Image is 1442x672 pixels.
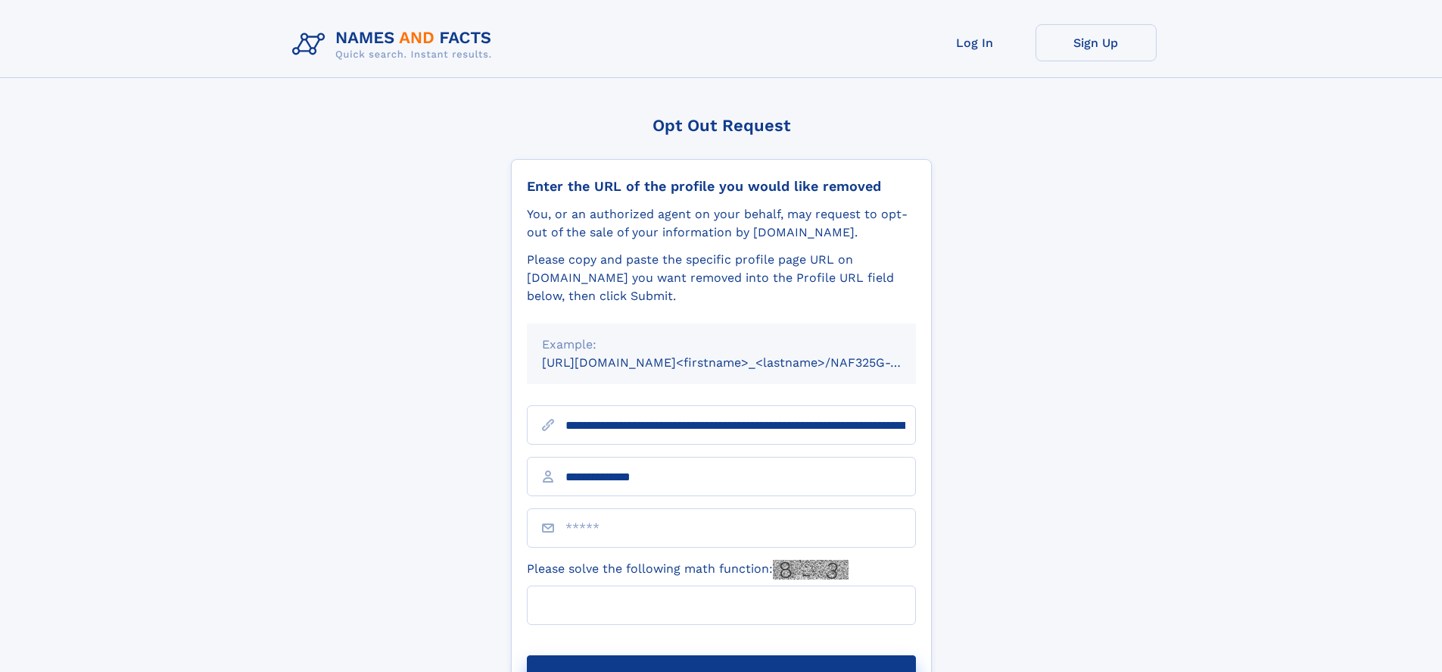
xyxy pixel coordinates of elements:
img: Logo Names and Facts [286,24,504,65]
a: Sign Up [1036,24,1157,61]
div: Please copy and paste the specific profile page URL on [DOMAIN_NAME] you want removed into the Pr... [527,251,916,305]
label: Please solve the following math function: [527,560,849,580]
div: Enter the URL of the profile you would like removed [527,178,916,195]
div: Example: [542,336,901,354]
div: You, or an authorized agent on your behalf, may request to opt-out of the sale of your informatio... [527,205,916,242]
a: Log In [914,24,1036,61]
small: [URL][DOMAIN_NAME]<firstname>_<lastname>/NAF325G-xxxxxxxx [542,355,945,370]
div: Opt Out Request [511,116,932,135]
